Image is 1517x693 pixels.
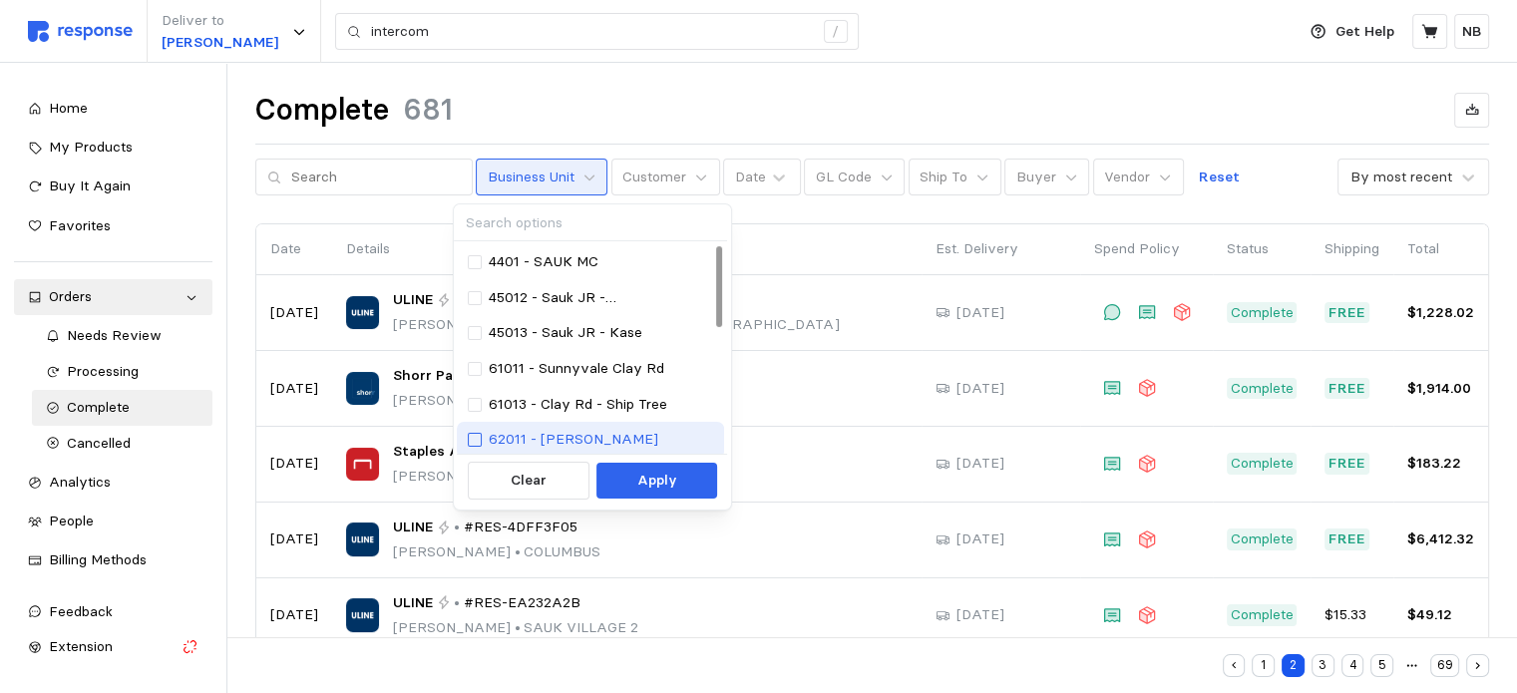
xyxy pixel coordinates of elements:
[162,32,278,54] p: [PERSON_NAME]
[1016,167,1056,188] p: Buyer
[49,550,147,568] span: Billing Methods
[476,159,607,196] button: Business Unit
[1299,13,1406,51] button: Get Help
[162,10,278,32] p: Deliver to
[1231,302,1294,324] p: Complete
[956,302,1004,324] p: [DATE]
[270,453,318,475] p: [DATE]
[1227,238,1297,260] p: Status
[49,286,178,308] div: Orders
[1252,654,1275,677] button: 1
[611,159,720,196] button: Customer
[346,522,379,555] img: ULINE
[49,473,111,491] span: Analytics
[956,528,1004,550] p: [DATE]
[1407,238,1474,260] p: Total
[393,314,839,336] p: [PERSON_NAME] [GEOGRAPHIC_DATA] - [GEOGRAPHIC_DATA]
[1407,453,1474,475] p: $183.22
[14,130,212,166] a: My Products
[14,91,212,127] a: Home
[346,296,379,329] img: ULINE
[49,602,113,620] span: Feedback
[1004,159,1089,196] button: Buyer
[1328,378,1366,400] p: Free
[1341,654,1364,677] button: 4
[28,21,133,42] img: svg%3e
[464,517,577,538] span: #RES-4DFF3F05
[67,398,130,416] span: Complete
[393,289,433,311] span: ULINE
[489,394,667,416] p: 61013 - Clay Rd - Ship Tree
[14,169,212,204] a: Buy It Again
[1093,159,1184,196] button: Vendor
[1104,167,1150,188] p: Vendor
[1335,21,1394,43] p: Get Help
[346,448,379,481] img: Staples Advantage
[816,167,872,188] p: GL Code
[393,390,649,412] p: [PERSON_NAME] COLUMBUS
[489,358,664,380] p: 61011 - Sunnyvale Clay Rd
[1454,14,1489,49] button: NB
[464,592,580,614] span: #RES-EA232A2B
[1328,453,1366,475] p: Free
[1231,378,1294,400] p: Complete
[14,594,212,630] button: Feedback
[489,287,714,309] p: 45012 - Sauk JR - [PERSON_NAME]
[1231,453,1294,475] p: Complete
[14,465,212,501] a: Analytics
[346,372,379,405] img: Shorr Packaging
[270,528,318,550] p: [DATE]
[1282,654,1305,677] button: 2
[1328,528,1366,550] p: Free
[1462,21,1481,43] p: NB
[1312,654,1334,677] button: 3
[956,453,1004,475] p: [DATE]
[1430,654,1459,677] button: 69
[1407,604,1474,626] p: $49.12
[49,512,94,529] span: People
[454,517,460,538] p: •
[1407,302,1474,324] p: $1,228.02
[393,541,600,563] p: [PERSON_NAME] COLUMBUS
[735,167,766,187] div: Date
[920,167,967,188] p: Ship To
[1350,167,1452,187] div: By most recent
[393,365,507,387] span: Shorr Packaging
[393,617,638,639] p: [PERSON_NAME] SAUK VILLAGE 2
[1199,167,1240,188] p: Reset
[67,362,139,380] span: Processing
[270,238,318,260] p: Date
[291,160,461,195] input: Search
[49,637,113,655] span: Extension
[32,390,213,426] a: Complete
[49,138,133,156] span: My Products
[49,99,88,117] span: Home
[1328,302,1366,324] p: Free
[393,441,527,463] span: Staples Advantage
[67,434,131,452] span: Cancelled
[14,629,212,665] button: Extension
[956,604,1004,626] p: [DATE]
[32,426,213,462] a: Cancelled
[32,354,213,390] a: Processing
[346,598,379,631] img: ULINE
[468,462,589,500] button: Clear
[371,14,813,50] input: Search for a product name or SKU
[403,91,453,130] h1: 681
[454,204,728,241] input: Search options
[32,318,213,354] a: Needs Review
[511,542,524,560] span: •
[1094,238,1199,260] p: Spend Policy
[936,238,1066,260] p: Est. Delivery
[489,322,642,344] p: 45013 - Sauk JR - Kase
[489,429,658,451] p: 62011 - [PERSON_NAME]
[1370,654,1393,677] button: 5
[1231,528,1294,550] p: Complete
[824,20,848,44] div: /
[1407,528,1474,550] p: $6,412.32
[1187,159,1251,196] button: Reset
[67,326,162,344] span: Needs Review
[270,378,318,400] p: [DATE]
[255,91,389,130] h1: Complete
[270,302,318,324] p: [DATE]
